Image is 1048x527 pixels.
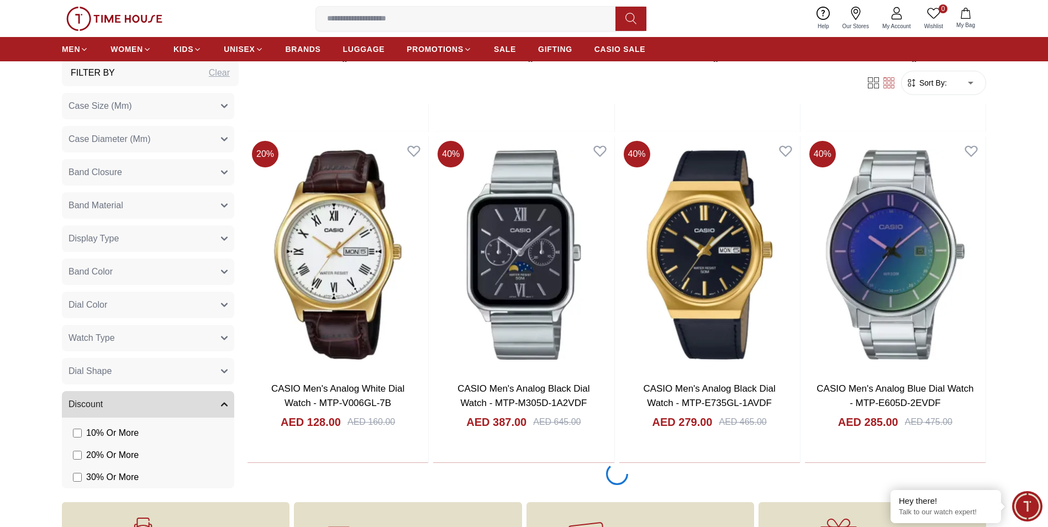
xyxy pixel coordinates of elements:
[878,22,915,30] span: My Account
[918,4,950,33] a: 0Wishlist
[62,324,234,351] button: Watch Type
[813,22,834,30] span: Help
[69,231,119,245] span: Display Type
[66,7,162,31] img: ...
[952,21,979,29] span: My Bag
[73,450,82,459] input: 20% Or More
[347,415,395,429] div: AED 160.00
[817,383,973,408] a: CASIO Men's Analog Blue Dial Watch - MTP-E605D-2EVDF
[73,472,82,481] input: 30% Or More
[533,415,581,429] div: AED 645.00
[62,125,234,152] button: Case Diameter (Mm)
[62,291,234,318] button: Dial Color
[624,141,650,167] span: 40 %
[69,265,113,278] span: Band Color
[224,44,255,55] span: UNISEX
[811,4,836,33] a: Help
[69,132,150,145] span: Case Diameter (Mm)
[252,141,278,167] span: 20 %
[69,298,107,311] span: Dial Color
[494,39,516,59] a: SALE
[86,448,139,461] span: 20 % Or More
[286,44,321,55] span: BRANDS
[343,39,385,59] a: LUGGAGE
[619,136,800,373] img: CASIO Men's Analog Black Dial Watch - MTP-E735GL-1AVDF
[538,39,572,59] a: GIFTING
[643,383,775,408] a: CASIO Men's Analog Black Dial Watch - MTP-E735GL-1AVDF
[838,22,873,30] span: Our Stores
[286,39,321,59] a: BRANDS
[62,44,80,55] span: MEN
[69,99,132,112] span: Case Size (Mm)
[69,397,103,410] span: Discount
[809,141,836,167] span: 40 %
[719,415,766,429] div: AED 465.00
[69,331,115,344] span: Watch Type
[69,165,122,178] span: Band Closure
[433,136,614,373] img: CASIO Men's Analog Black Dial Watch - MTP-M305D-1A2VDF
[71,66,115,79] h3: Filter By
[407,44,464,55] span: PROMOTIONS
[939,4,947,13] span: 0
[247,136,428,373] img: CASIO Men's Analog White Dial Watch - MTP-V006GL-7B
[343,44,385,55] span: LUGGAGE
[920,22,947,30] span: Wishlist
[917,77,947,88] span: Sort By:
[594,44,646,55] span: CASIO SALE
[62,92,234,119] button: Case Size (Mm)
[838,414,898,430] h4: AED 285.00
[173,39,202,59] a: KIDS
[73,428,82,437] input: 10% Or More
[62,258,234,284] button: Band Color
[899,496,993,507] div: Hey there!
[62,225,234,251] button: Display Type
[110,39,151,59] a: WOMEN
[224,39,263,59] a: UNISEX
[69,364,112,377] span: Dial Shape
[281,414,341,430] h4: AED 128.00
[1012,491,1042,521] div: Chat Widget
[407,39,472,59] a: PROMOTIONS
[466,414,526,430] h4: AED 387.00
[173,44,193,55] span: KIDS
[905,415,952,429] div: AED 475.00
[836,4,876,33] a: Our Stores
[494,44,516,55] span: SALE
[69,198,123,212] span: Band Material
[438,141,464,167] span: 40 %
[899,508,993,517] p: Talk to our watch expert!
[652,414,713,430] h4: AED 279.00
[86,426,139,439] span: 10 % Or More
[594,39,646,59] a: CASIO SALE
[62,159,234,185] button: Band Closure
[906,77,947,88] button: Sort By:
[62,39,88,59] a: MEN
[538,44,572,55] span: GIFTING
[271,383,404,408] a: CASIO Men's Analog White Dial Watch - MTP-V006GL-7B
[86,470,139,483] span: 30 % Or More
[110,44,143,55] span: WOMEN
[62,357,234,384] button: Dial Shape
[950,6,982,31] button: My Bag
[62,391,234,417] button: Discount
[209,66,230,79] div: Clear
[62,192,234,218] button: Band Material
[457,383,589,408] a: CASIO Men's Analog Black Dial Watch - MTP-M305D-1A2VDF
[805,136,986,373] img: CASIO Men's Analog Blue Dial Watch - MTP-E605D-2EVDF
